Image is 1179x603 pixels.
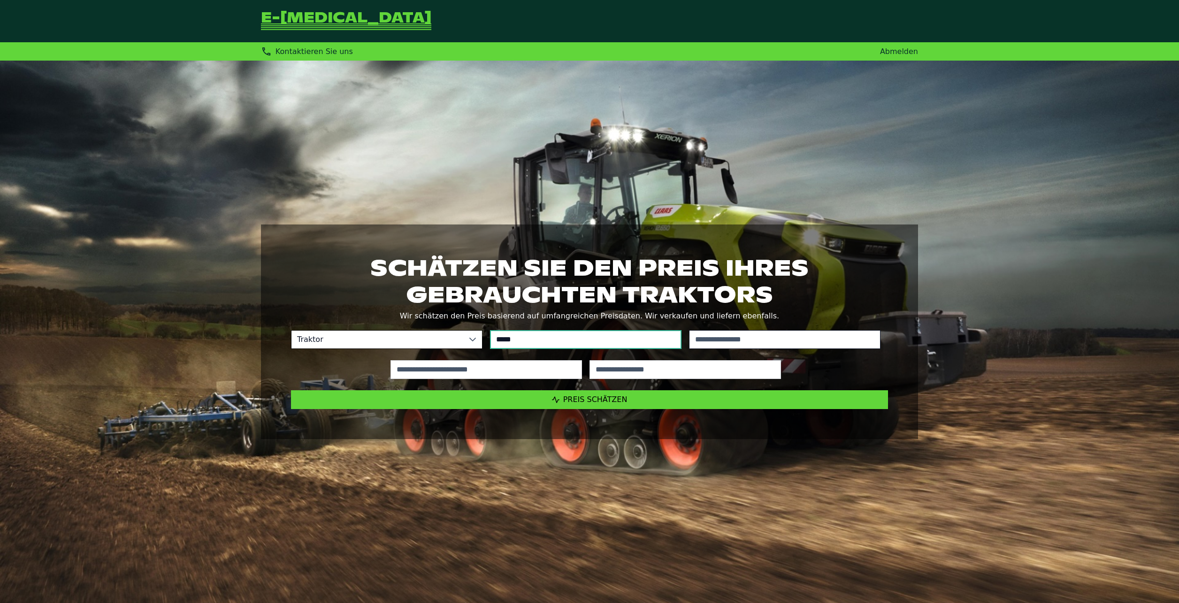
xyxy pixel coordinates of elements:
button: Preis schätzen [291,390,888,409]
h1: Schätzen Sie den Preis Ihres gebrauchten Traktors [291,255,888,307]
a: Zurück zur Startseite [261,11,431,31]
span: Preis schätzen [563,395,628,404]
a: Abmelden [880,47,918,56]
div: Kontaktieren Sie uns [261,46,353,57]
span: Traktor [291,331,463,348]
p: Wir schätzen den Preis basierend auf umfangreichen Preisdaten. Wir verkaufen und liefern ebenfalls. [291,309,888,323]
span: Kontaktieren Sie uns [276,47,353,56]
